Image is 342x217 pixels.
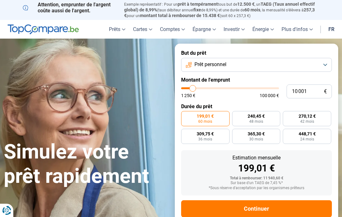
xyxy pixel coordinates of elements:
[260,93,279,98] span: 100 000 €
[194,61,226,68] span: Prêt personnel
[129,20,156,39] a: Cartes
[124,2,315,12] span: TAEG (Taux annuel effectif global) de 8,99%
[178,2,218,7] span: prêt à tempérament
[325,20,338,39] a: fr
[186,155,327,160] div: Estimation mensuelle
[324,89,327,94] span: €
[181,58,332,72] button: Prêt personnel
[278,20,317,39] a: Plus d'infos
[198,120,212,123] span: 60 mois
[186,181,327,185] div: Sur base d'un TAEG de 7,45 %*
[249,137,263,141] span: 30 mois
[181,77,332,83] label: Montant de l'emprunt
[4,140,167,189] h1: Simulez votre prêt rapidement
[181,93,195,98] span: 1 250 €
[237,2,255,7] span: 12.500 €
[299,132,316,136] span: 448,71 €
[105,20,129,39] a: Prêts
[299,114,316,118] span: 270,12 €
[198,137,212,141] span: 36 mois
[181,103,332,109] label: Durée du prêt
[8,24,79,34] img: TopCompare
[186,164,327,173] div: 199,01 €
[189,20,220,39] a: Épargne
[249,120,263,123] span: 48 mois
[300,120,314,123] span: 42 mois
[197,114,214,118] span: 199,01 €
[220,20,249,39] a: Investir
[300,137,314,141] span: 24 mois
[186,176,327,181] div: Total à rembourser: 11 940,60 €
[193,7,201,12] span: fixe
[249,20,278,39] a: Énergie
[181,50,332,56] label: But du prêt
[186,186,327,190] div: *Sous réserve d'acceptation par les organismes prêteurs
[124,7,315,18] span: 257,3 €
[248,132,265,136] span: 365,30 €
[244,7,260,12] span: 60 mois
[197,132,214,136] span: 309,75 €
[140,13,220,18] span: montant total à rembourser de 15.438 €
[156,20,189,39] a: Comptes
[23,2,117,14] p: Attention, emprunter de l'argent coûte aussi de l'argent.
[124,2,319,18] p: Exemple représentatif : Pour un tous but de , un (taux débiteur annuel de 8,99%) et une durée de ...
[248,114,265,118] span: 240,45 €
